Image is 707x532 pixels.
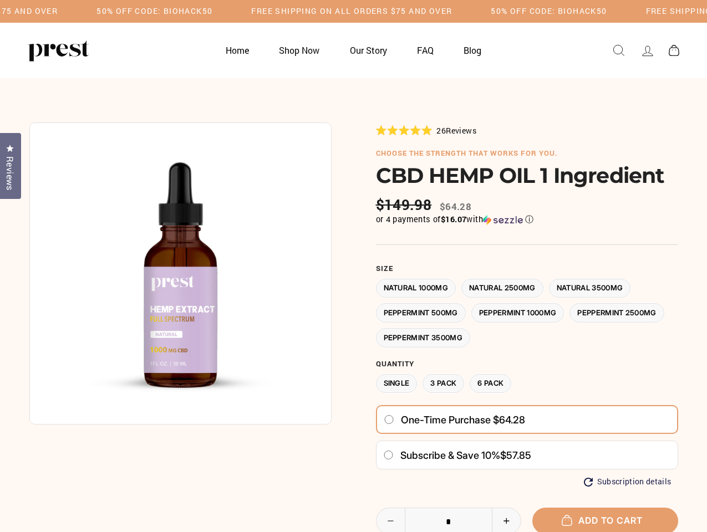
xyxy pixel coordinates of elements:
[376,196,435,213] span: $149.98
[336,39,401,61] a: Our Story
[471,303,564,323] label: Peppermint 1000MG
[28,39,89,62] img: PREST ORGANICS
[491,7,607,16] h5: 50% OFF CODE: BIOHACK50
[436,125,446,136] span: 26
[440,200,471,213] span: $64.28
[376,374,418,393] label: Single
[96,7,212,16] h5: 50% OFF CODE: BIOHACK50
[569,303,664,323] label: Peppermint 2500MG
[376,124,476,136] div: 26Reviews
[29,122,332,424] img: CBD HEMP OIL 1 Ingredient
[212,39,496,61] ul: Primary
[212,39,263,61] a: Home
[567,515,643,526] span: Add to cart
[549,279,631,298] label: Natural 3500MG
[376,163,678,188] h1: CBD HEMP OIL 1 Ingredient
[441,214,466,224] span: $16.07
[401,414,525,426] span: One-time purchase $64.28
[384,415,394,424] input: One-time purchase $64.28
[383,451,394,459] input: Subscribe & save 10%$57.85
[376,214,678,225] div: or 4 payments of$16.07withSezzle Click to learn more about Sezzle
[376,264,678,273] label: Size
[446,125,476,136] span: Reviews
[376,328,471,347] label: Peppermint 3500MG
[483,215,523,225] img: Sezzle
[251,7,452,16] h5: Free Shipping on all orders $75 and over
[400,449,500,461] span: Subscribe & save 10%
[584,477,672,487] button: Subscription details
[450,39,495,61] a: Blog
[376,214,678,225] div: or 4 payments of with
[3,156,17,191] span: Reviews
[597,477,672,487] span: Subscription details
[265,39,333,61] a: Shop Now
[423,374,464,393] label: 3 Pack
[461,279,543,298] label: Natural 2500MG
[376,360,678,369] label: Quantity
[376,279,456,298] label: Natural 1000MG
[376,149,678,158] h6: choose the strength that works for you.
[500,449,531,461] span: $57.85
[376,303,466,323] label: Peppermint 500MG
[403,39,447,61] a: FAQ
[470,374,511,393] label: 6 Pack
